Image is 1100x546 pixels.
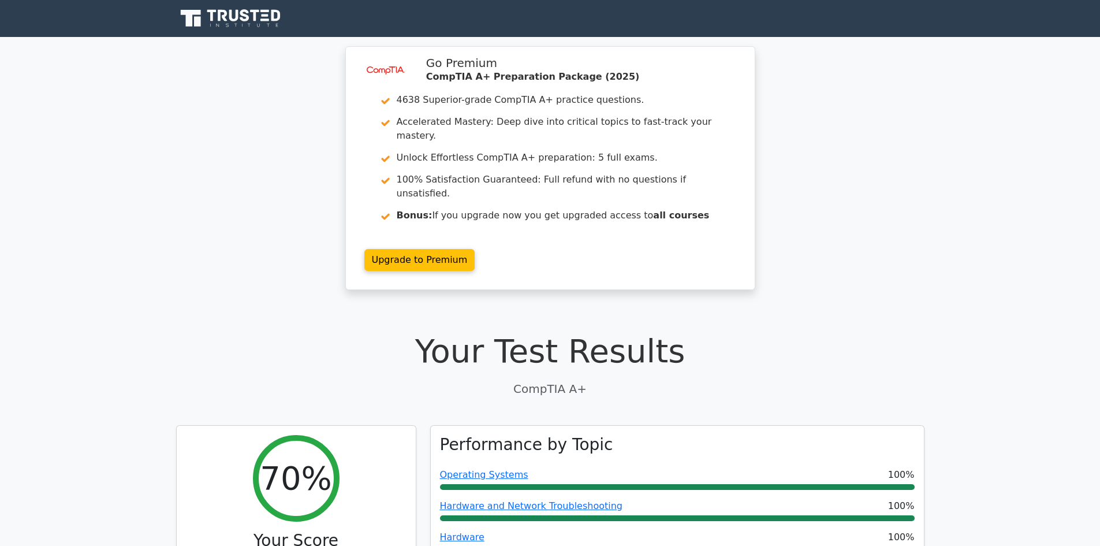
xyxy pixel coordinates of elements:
[440,435,613,455] h3: Performance by Topic
[888,499,915,513] span: 100%
[260,459,331,497] h2: 70%
[176,332,924,370] h1: Your Test Results
[440,532,484,543] a: Hardware
[440,500,623,511] a: Hardware and Network Troubleshooting
[440,469,528,480] a: Operating Systems
[888,530,915,544] span: 100%
[176,380,924,398] p: CompTIA A+
[888,468,915,482] span: 100%
[364,249,475,271] a: Upgrade to Premium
